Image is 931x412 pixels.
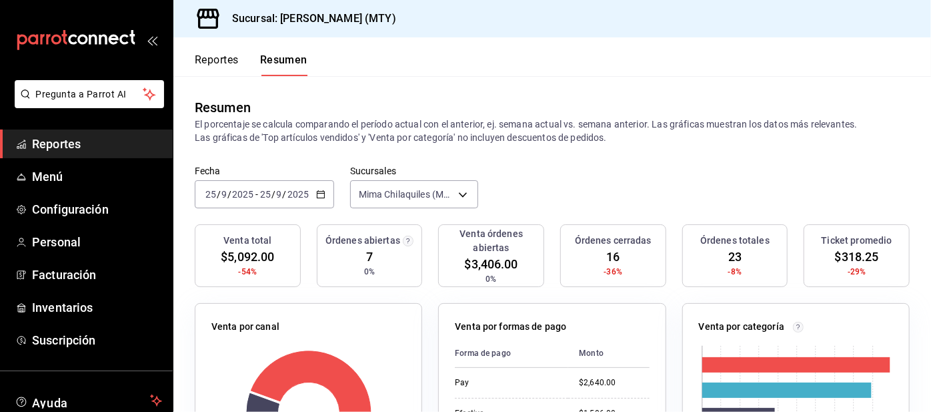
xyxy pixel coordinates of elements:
span: Suscripción [32,331,162,349]
h3: Venta total [223,234,271,248]
p: Venta por canal [211,320,279,334]
p: Venta por categoría [699,320,785,334]
div: Pay [455,377,558,389]
span: 7 [366,248,373,266]
input: -- [276,189,283,200]
button: Resumen [260,53,307,76]
th: Forma de pago [455,339,568,368]
button: open_drawer_menu [147,35,157,45]
span: Personal [32,233,162,251]
span: Mima Chilaquiles (MTY) [359,188,453,201]
button: Pregunta a Parrot AI [15,80,164,108]
span: -29% [848,266,866,278]
div: $2,640.00 [579,377,649,389]
label: Fecha [195,167,334,176]
span: $318.25 [835,248,879,266]
span: / [271,189,275,200]
span: $5,092.00 [221,248,274,266]
p: Venta por formas de pago [455,320,566,334]
span: $3,406.00 [465,255,518,273]
span: 0% [486,273,497,285]
h3: Sucursal: [PERSON_NAME] (MTY) [221,11,396,27]
span: Ayuda [32,393,145,409]
button: Reportes [195,53,239,76]
input: ---- [287,189,309,200]
input: -- [221,189,227,200]
a: Pregunta a Parrot AI [9,97,164,111]
span: -54% [239,266,257,278]
span: -36% [604,266,623,278]
span: / [227,189,231,200]
span: Inventarios [32,298,162,317]
span: -8% [728,266,742,278]
span: Menú [32,168,162,186]
p: El porcentaje se calcula comparando el período actual con el anterior, ej. semana actual vs. sema... [195,118,910,144]
input: -- [259,189,271,200]
input: -- [205,189,217,200]
h3: Venta órdenes abiertas [444,227,538,255]
div: Resumen [195,97,251,118]
span: 16 [606,248,620,266]
span: Configuración [32,200,162,218]
span: Facturación [32,266,162,284]
label: Sucursales [350,167,478,176]
span: Pregunta a Parrot AI [36,87,143,101]
input: ---- [231,189,254,200]
h3: Ticket promedio [822,234,892,248]
th: Monto [568,339,649,368]
span: 0% [364,266,375,278]
div: navigation tabs [195,53,307,76]
h3: Órdenes cerradas [575,234,652,248]
h3: Órdenes abiertas [325,234,400,248]
span: / [283,189,287,200]
h3: Órdenes totales [700,234,770,248]
span: - [255,189,258,200]
span: 23 [728,248,742,266]
span: Reportes [32,135,162,153]
span: / [217,189,221,200]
